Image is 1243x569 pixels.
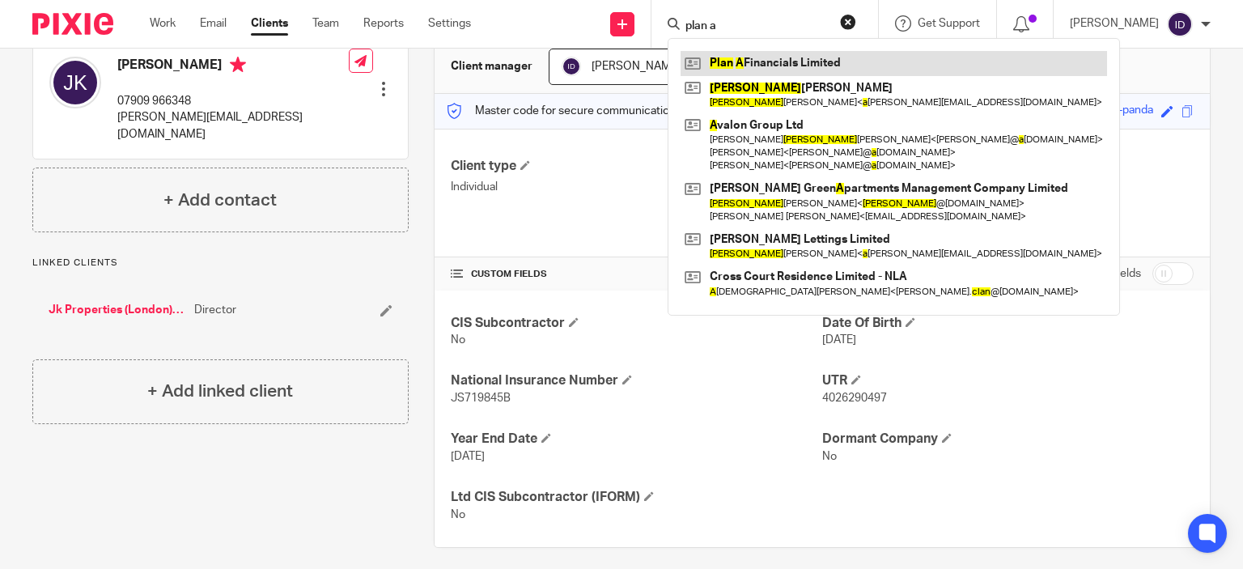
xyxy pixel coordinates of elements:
[200,15,227,32] a: Email
[451,334,465,346] span: No
[451,451,485,462] span: [DATE]
[451,315,822,332] h4: CIS Subcontractor
[918,18,980,29] span: Get Support
[822,431,1194,448] h4: Dormant Company
[822,315,1194,332] h4: Date Of Birth
[840,14,856,30] button: Clear
[822,372,1194,389] h4: UTR
[147,379,293,404] h4: + Add linked client
[451,179,822,195] p: Individual
[163,188,277,213] h4: + Add contact
[312,15,339,32] a: Team
[592,61,681,72] span: [PERSON_NAME]
[451,372,822,389] h4: National Insurance Number
[49,57,101,108] img: svg%3E
[451,58,532,74] h3: Client manager
[363,15,404,32] a: Reports
[822,334,856,346] span: [DATE]
[447,103,726,119] p: Master code for secure communications and files
[684,19,829,34] input: Search
[251,15,288,32] a: Clients
[451,393,511,404] span: JS719845B
[194,302,236,318] span: Director
[451,509,465,520] span: No
[451,268,822,281] h4: CUSTOM FIELDS
[117,109,349,142] p: [PERSON_NAME][EMAIL_ADDRESS][DOMAIN_NAME]
[451,431,822,448] h4: Year End Date
[150,15,176,32] a: Work
[822,451,837,462] span: No
[32,13,113,35] img: Pixie
[822,393,887,404] span: 4026290497
[428,15,471,32] a: Settings
[562,57,581,76] img: svg%3E
[117,57,349,77] h4: [PERSON_NAME]
[117,93,349,109] p: 07909 966348
[451,158,822,175] h4: Client type
[1070,15,1159,32] p: [PERSON_NAME]
[32,257,409,270] p: Linked clients
[49,302,186,318] a: Jk Properties (London) Limited
[230,57,246,73] i: Primary
[1167,11,1193,37] img: svg%3E
[451,489,822,506] h4: Ltd CIS Subcontractor (IFORM)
